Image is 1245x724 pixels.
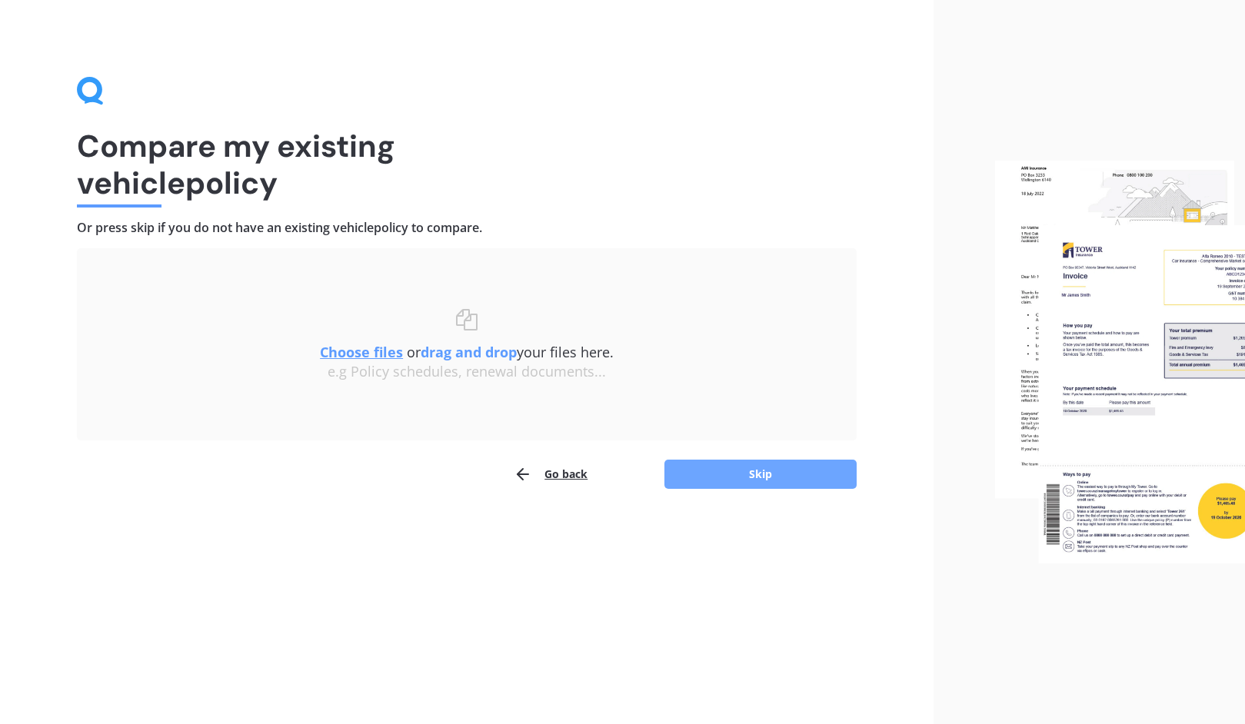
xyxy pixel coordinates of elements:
[664,460,857,489] button: Skip
[995,161,1245,563] img: files.webp
[320,343,614,361] span: or your files here.
[77,220,857,236] h4: Or press skip if you do not have an existing vehicle policy to compare.
[108,364,826,380] div: e.g Policy schedules, renewal documents...
[421,343,517,361] b: drag and drop
[320,343,403,361] u: Choose files
[514,459,588,490] button: Go back
[77,128,857,201] h1: Compare my existing vehicle policy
